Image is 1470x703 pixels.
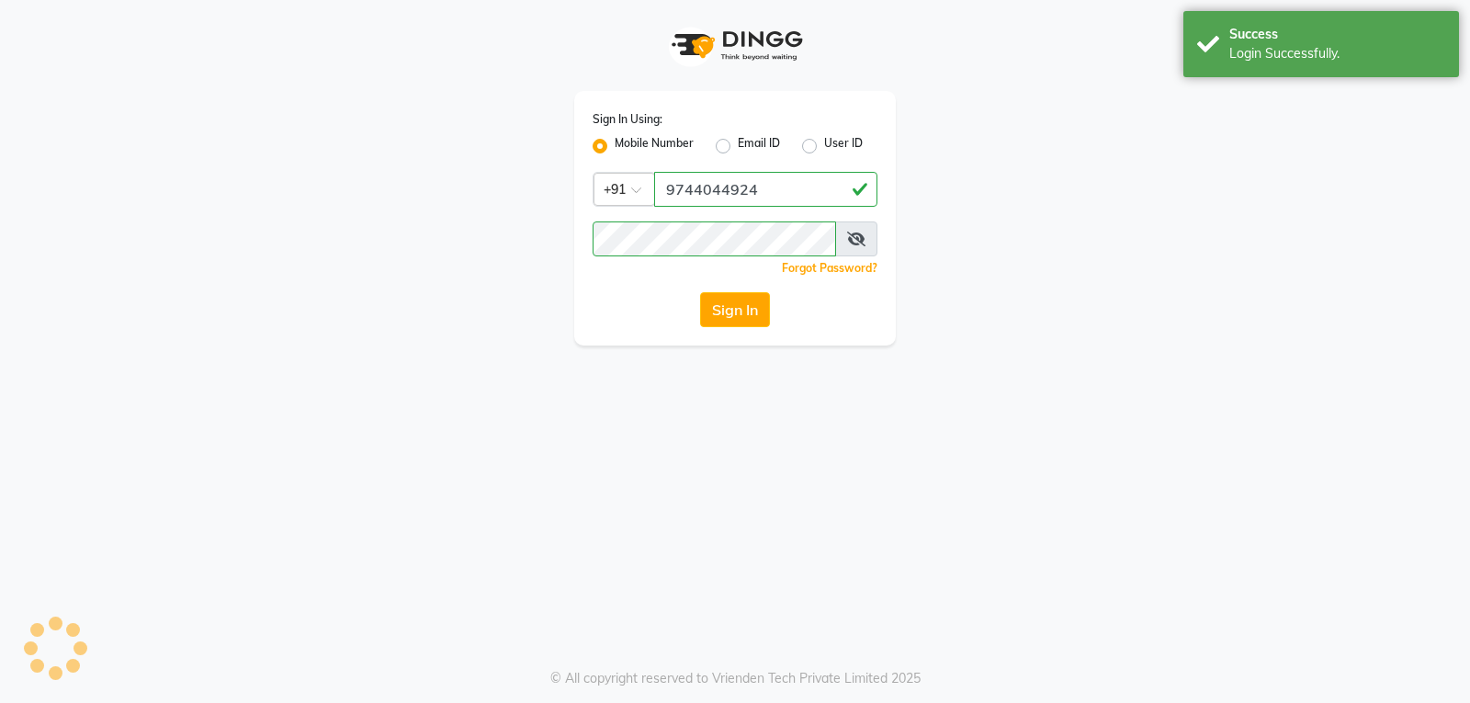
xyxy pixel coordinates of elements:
[615,135,694,157] label: Mobile Number
[1229,44,1445,63] div: Login Successfully.
[593,111,662,128] label: Sign In Using:
[782,261,877,275] a: Forgot Password?
[661,18,808,73] img: logo1.svg
[593,221,836,256] input: Username
[700,292,770,327] button: Sign In
[824,135,863,157] label: User ID
[1229,25,1445,44] div: Success
[654,172,877,207] input: Username
[738,135,780,157] label: Email ID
